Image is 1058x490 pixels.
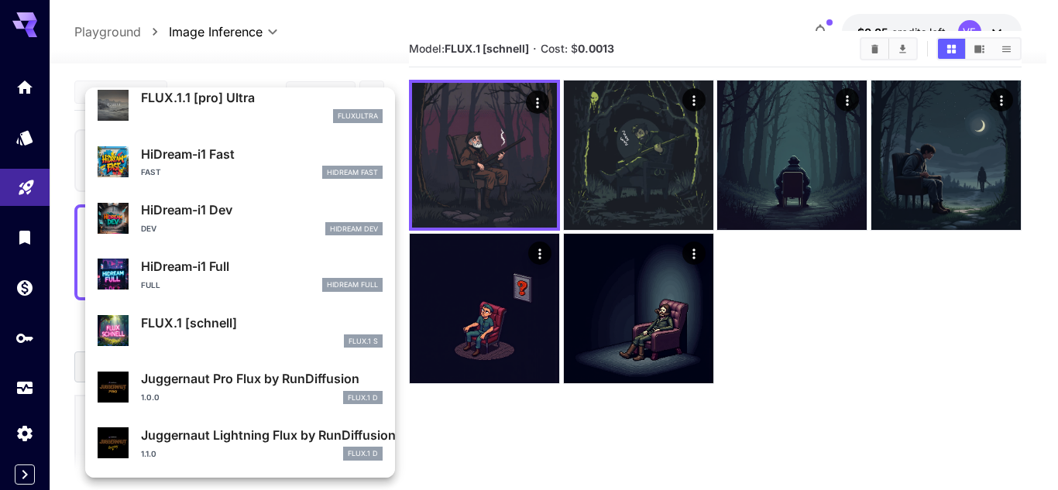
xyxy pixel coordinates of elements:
[327,167,378,178] p: HiDream Fast
[338,111,378,122] p: fluxultra
[98,194,383,242] div: HiDream-i1 DevDevHiDream Dev
[98,420,383,467] div: Juggernaut Lightning Flux by RunDiffusion1.1.0FLUX.1 D
[349,336,378,347] p: FLUX.1 S
[141,145,383,163] p: HiDream-i1 Fast
[141,88,383,107] p: FLUX.1.1 [pro] Ultra
[141,426,383,444] p: Juggernaut Lightning Flux by RunDiffusion
[98,139,383,186] div: HiDream-i1 FastFastHiDream Fast
[141,369,383,388] p: Juggernaut Pro Flux by RunDiffusion
[98,363,383,410] div: Juggernaut Pro Flux by RunDiffusion1.0.0FLUX.1 D
[348,448,378,459] p: FLUX.1 D
[141,257,383,276] p: HiDream-i1 Full
[348,392,378,403] p: FLUX.1 D
[327,279,378,290] p: HiDream Full
[141,448,156,460] p: 1.1.0
[98,251,383,298] div: HiDream-i1 FullFullHiDream Full
[141,166,161,178] p: Fast
[141,200,383,219] p: HiDream-i1 Dev
[141,392,160,403] p: 1.0.0
[98,307,383,355] div: FLUX.1 [schnell]FLUX.1 S
[141,314,383,332] p: FLUX.1 [schnell]
[98,82,383,129] div: FLUX.1.1 [pro] Ultrafluxultra
[141,279,160,291] p: Full
[141,223,156,235] p: Dev
[330,224,378,235] p: HiDream Dev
